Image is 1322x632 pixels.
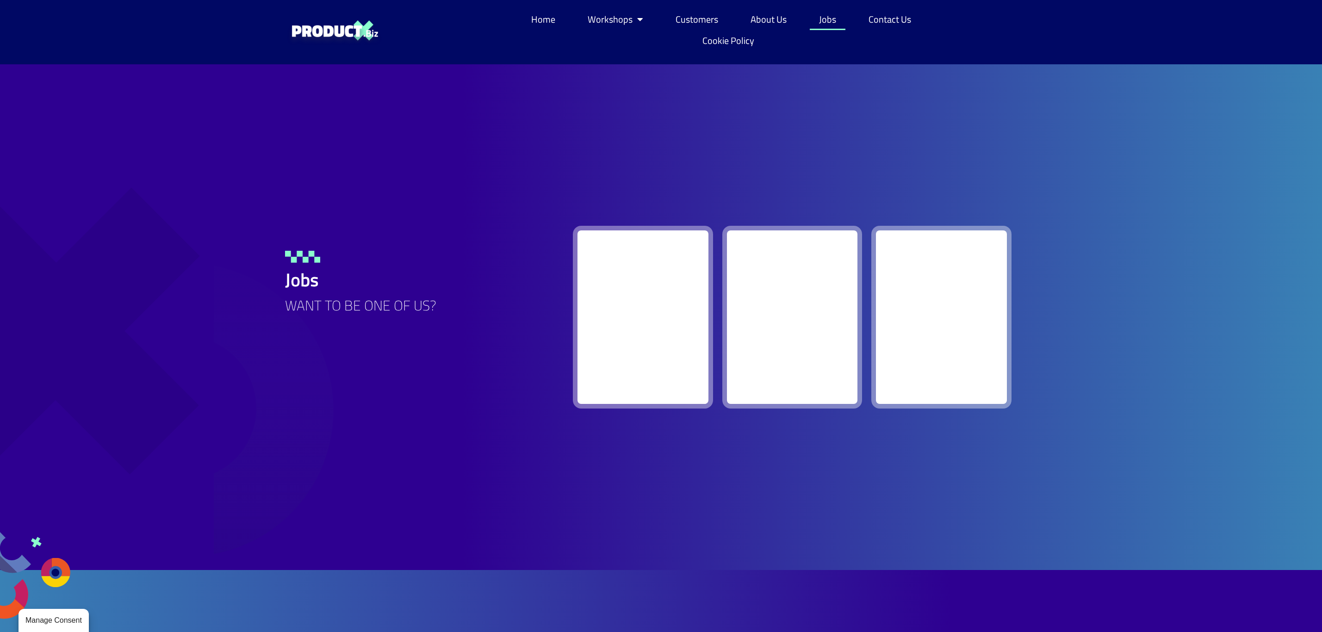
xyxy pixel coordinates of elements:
[514,9,935,51] nav: Menu
[810,9,845,30] a: Jobs
[693,30,763,51] a: Cookie Policy
[522,9,565,30] a: Home
[859,9,920,30] a: Contact Us
[666,9,727,30] a: Customers
[19,609,89,632] button: Manage Consent
[578,9,652,30] a: Workshops
[741,9,796,30] a: About Us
